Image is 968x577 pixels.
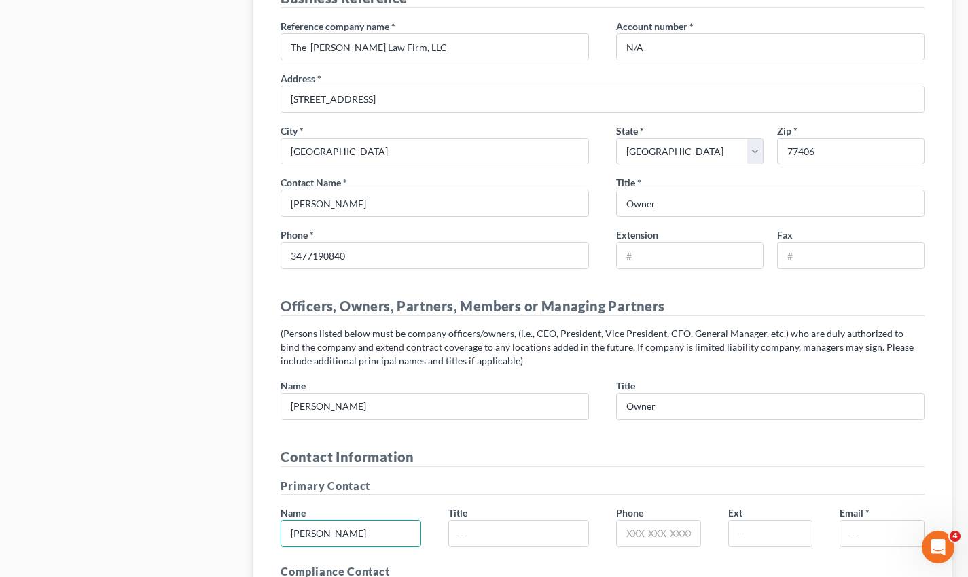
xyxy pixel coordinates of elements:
span: Zip [777,125,791,137]
span: Reference company name [281,20,389,32]
label: Name [281,379,306,393]
input: -- [449,521,588,546]
input: # [617,243,763,268]
span: State [616,125,638,137]
label: Fax [777,228,793,242]
p: (Persons listed below must be company officers/owners, (i.e., CEO, President, Vice President, CFO... [281,327,925,368]
span: 4 [950,531,961,542]
label: Name [281,506,306,520]
span: Phone [281,229,308,241]
input: -- [617,190,924,216]
input: -- [281,139,588,164]
span: Email [840,507,863,519]
h5: Primary Contact [281,478,925,495]
span: Address [281,73,315,84]
input: -- [281,86,924,112]
span: Title [616,177,635,188]
input: XXXXX [777,138,925,165]
input: -- [281,190,588,216]
input: -- [840,521,924,546]
input: -- [617,34,924,60]
span: Account number [616,20,687,32]
input: XXX-XXX-XXXX [281,243,588,268]
label: Phone [616,506,643,520]
span: Contact Name [281,177,341,188]
input: # [778,243,924,268]
input: XXX-XXX-XXXX [617,521,700,546]
input: -- [281,34,588,60]
h4: Contact Information [281,447,925,467]
input: -- [281,521,420,546]
label: Title [448,506,467,520]
input: -- [729,521,812,546]
label: Ext [728,506,742,520]
input: -- [281,394,588,419]
label: Extension [616,228,658,242]
label: Title [616,379,635,393]
span: City [281,125,298,137]
h4: Officers, Owners, Partners, Members or Managing Partners [281,296,925,316]
input: -- [617,394,924,419]
iframe: Intercom live chat [922,531,954,563]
